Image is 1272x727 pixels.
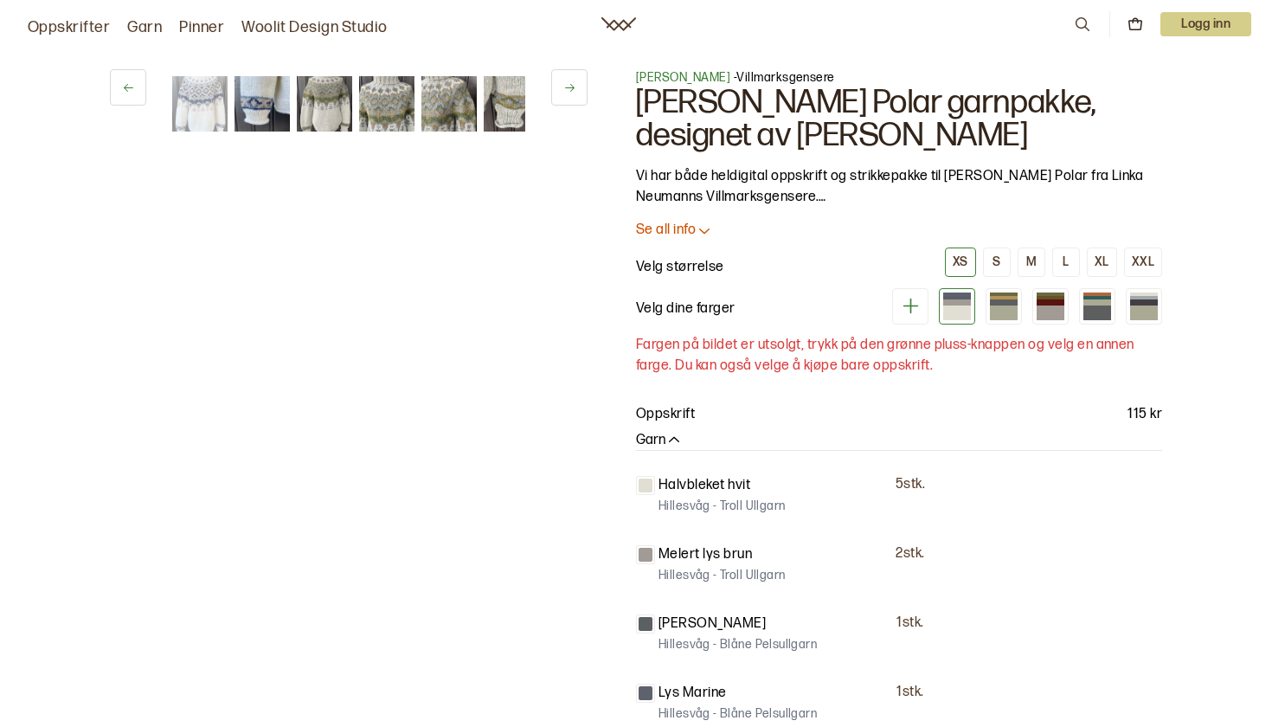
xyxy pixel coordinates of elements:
p: Logg inn [1160,12,1251,36]
p: Hillesvåg - Troll Ullgarn [658,567,786,584]
a: Oppskrifter [28,16,110,40]
button: L [1052,248,1080,277]
button: XL [1087,248,1117,277]
p: [PERSON_NAME] [658,614,766,634]
div: Beige og burgunder (utsolgt) [1032,288,1069,325]
p: Hillesvåg - Blåne Pelsullgarn [658,636,817,653]
h1: [PERSON_NAME] Polar garnpakke, designet av [PERSON_NAME] [636,87,1162,152]
div: XS [953,254,968,270]
a: Pinner [179,16,224,40]
p: Fargen på bildet er utsolgt, trykk på den grønne pluss-knappen og velg en annen farge. Du kan ogs... [636,335,1162,376]
p: Lys Marine [658,683,727,704]
button: XXL [1124,248,1162,277]
p: 5 stk. [896,476,925,494]
p: Se all info [636,222,696,240]
a: Garn [127,16,162,40]
div: Hvit og dongeriblå (utsolgt) [939,288,975,325]
p: 1 stk. [896,614,923,633]
p: Oppskrift [636,404,695,425]
p: Hillesvåg - Blåne Pelsullgarn [658,705,817,723]
div: S [993,254,1000,270]
p: 1 stk. [896,684,923,702]
div: L [1063,254,1069,270]
p: Velg størrelse [636,257,724,278]
p: Hillesvåg - Troll Ullgarn [658,498,786,515]
div: XL [1095,254,1109,270]
p: Velg dine farger [636,299,736,319]
p: Halvbleket hvit [658,475,750,496]
a: Woolit [601,17,636,31]
button: S [983,248,1011,277]
div: XXL [1132,254,1154,270]
p: 2 stk. [896,545,924,563]
button: Garn [636,432,683,450]
button: M [1018,248,1045,277]
div: Grå og blå (utsolgt) [1126,288,1162,325]
a: [PERSON_NAME] [636,70,730,85]
p: 115 kr [1127,404,1162,425]
p: - Villmarksgensere [636,69,1162,87]
button: Se all info [636,222,1162,240]
p: Melert lys brun [658,544,752,565]
div: M [1026,254,1037,270]
div: Mørk grå og Cognac (utsolgt) [1079,288,1115,325]
a: Woolit Design Studio [241,16,388,40]
button: XS [945,248,976,277]
button: User dropdown [1160,12,1251,36]
div: Grå og grønn (utsolgt) [986,288,1022,325]
p: Vi har både heldigital oppskrift og strikkepakke til [PERSON_NAME] Polar fra Linka Neumanns Villm... [636,166,1162,208]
